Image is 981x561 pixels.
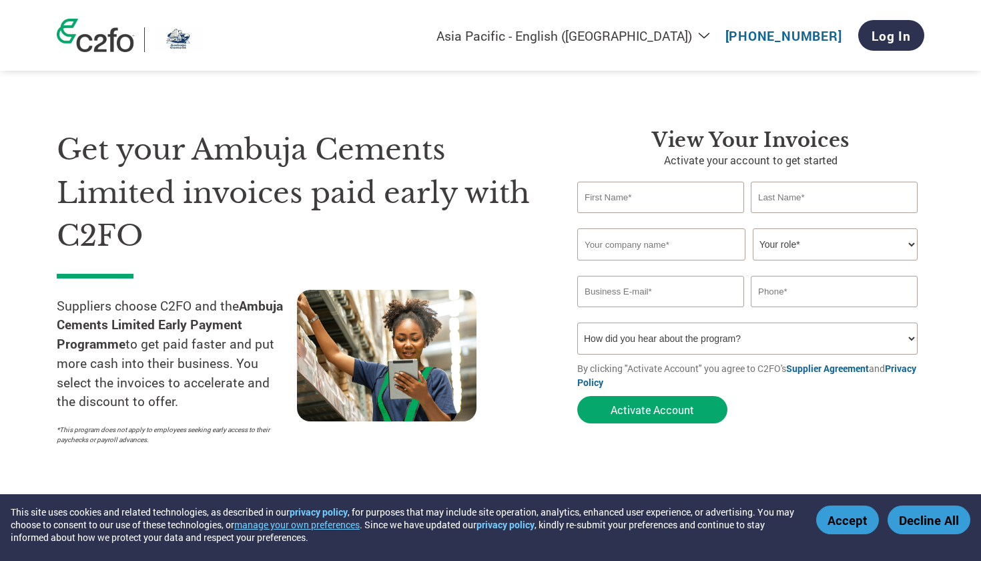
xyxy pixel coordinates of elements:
[577,309,744,317] div: Inavlid Email Address
[577,361,924,389] p: By clicking "Activate Account" you agree to C2FO's and
[751,182,918,213] input: Last Name*
[816,506,879,534] button: Accept
[11,506,797,544] div: This site uses cookies and related technologies, as described in our , for purposes that may incl...
[297,290,476,421] img: supply chain worker
[751,309,918,317] div: Inavlid Phone Number
[577,396,727,423] button: Activate Account
[751,214,918,223] div: Invalid last name or last name is too long
[577,152,924,168] p: Activate your account to get started
[234,518,360,531] button: manage your own preferences
[155,27,204,52] img: Ambuja Cements Limited
[476,518,535,531] a: privacy policy
[753,228,918,260] select: Title/Role
[577,182,744,213] input: First Name*
[725,27,842,44] a: [PHONE_NUMBER]
[786,362,869,375] a: Supplier Agreement
[57,425,284,445] p: *This program does not apply to employees seeking early access to their paychecks or payroll adva...
[577,276,744,307] input: Invalid Email format
[57,19,134,52] img: c2fo logo
[290,506,348,518] a: privacy policy
[577,362,916,389] a: Privacy Policy
[577,262,918,270] div: Invalid company name or company name is too long
[751,276,918,307] input: Phone*
[57,297,283,353] strong: Ambuja Cements Limited Early Payment Programme
[57,297,297,412] p: Suppliers choose C2FO and the to get paid faster and put more cash into their business. You selec...
[57,128,537,258] h1: Get your Ambuja Cements Limited invoices paid early with C2FO
[577,128,924,152] h3: View your invoices
[888,506,970,534] button: Decline All
[858,20,924,51] a: Log In
[577,228,745,260] input: Your company name*
[577,214,744,223] div: Invalid first name or first name is too long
